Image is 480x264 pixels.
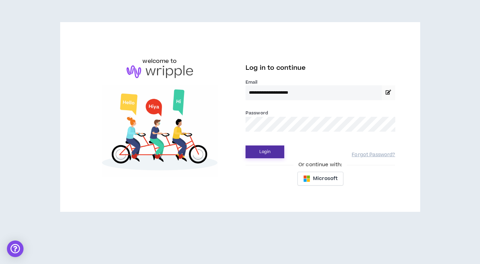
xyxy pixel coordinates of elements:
a: Forgot Password? [352,152,395,158]
img: Welcome to Wripple [85,85,235,177]
img: logo-brand.png [127,65,193,78]
button: Microsoft [297,172,343,186]
button: Login [246,145,284,158]
h6: welcome to [142,57,177,65]
span: Log in to continue [246,64,306,72]
span: Microsoft [313,175,338,182]
label: Email [246,79,395,85]
label: Password [246,110,268,116]
span: Or continue with: [294,161,347,169]
div: Open Intercom Messenger [7,241,24,257]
